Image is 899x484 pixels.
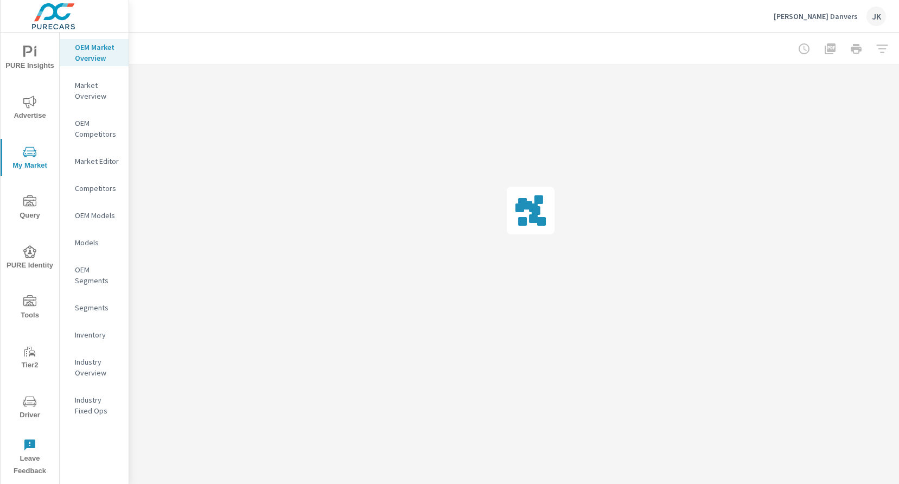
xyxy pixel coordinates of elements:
[75,264,120,286] p: OEM Segments
[60,180,129,196] div: Competitors
[866,7,886,26] div: JK
[75,394,120,416] p: Industry Fixed Ops
[75,210,120,221] p: OEM Models
[75,80,120,101] p: Market Overview
[75,42,120,63] p: OEM Market Overview
[75,156,120,167] p: Market Editor
[75,118,120,139] p: OEM Competitors
[4,145,56,172] span: My Market
[774,11,858,21] p: [PERSON_NAME] Danvers
[75,356,120,378] p: Industry Overview
[1,33,59,482] div: nav menu
[4,95,56,122] span: Advertise
[4,195,56,222] span: Query
[75,183,120,194] p: Competitors
[75,302,120,313] p: Segments
[60,354,129,381] div: Industry Overview
[60,77,129,104] div: Market Overview
[4,438,56,477] span: Leave Feedback
[60,262,129,289] div: OEM Segments
[60,392,129,419] div: Industry Fixed Ops
[4,46,56,72] span: PURE Insights
[4,395,56,422] span: Driver
[75,329,120,340] p: Inventory
[75,237,120,248] p: Models
[60,115,129,142] div: OEM Competitors
[60,300,129,316] div: Segments
[60,327,129,343] div: Inventory
[60,234,129,251] div: Models
[4,295,56,322] span: Tools
[60,39,129,66] div: OEM Market Overview
[4,345,56,372] span: Tier2
[60,207,129,224] div: OEM Models
[60,153,129,169] div: Market Editor
[4,245,56,272] span: PURE Identity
